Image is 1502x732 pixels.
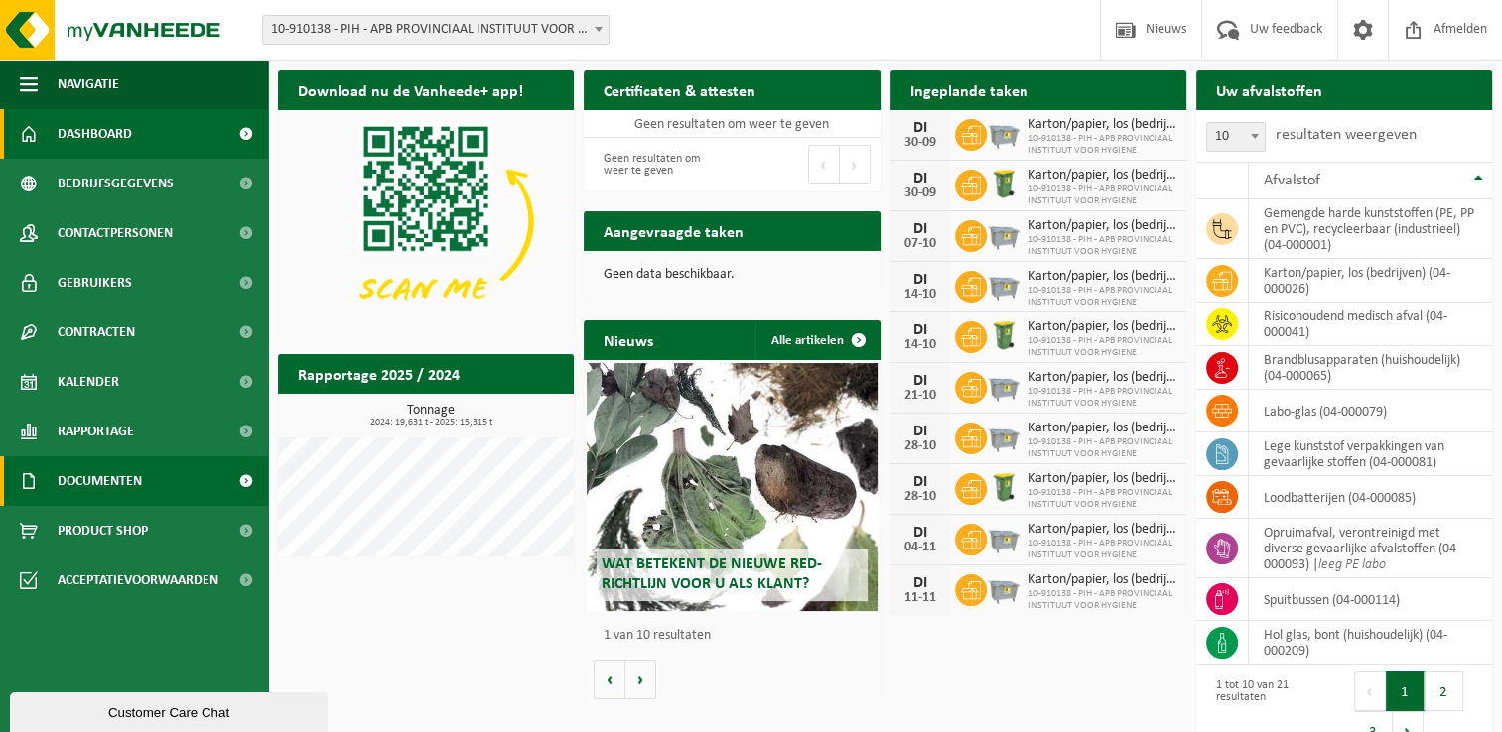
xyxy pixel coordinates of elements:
img: WB-2500-GAL-GY-01 [987,571,1021,605]
button: Volgende [625,660,656,699]
span: Karton/papier, los (bedrijven) [1028,269,1176,285]
span: Karton/papier, los (bedrijven) [1028,168,1176,183]
div: 30-09 [900,186,940,200]
span: 10-910138 - PIH - APB PROVINCIAAL INSTITUUT VOOR HYGIENE - ANTWERPEN [262,15,610,45]
span: Afvalstof [1264,173,1320,188]
td: karton/papier, los (bedrijven) (04-000026) [1249,259,1492,303]
img: WB-0240-HPE-GN-50 [987,167,1021,200]
div: DI [900,525,940,541]
a: Alle artikelen [755,320,879,360]
button: Vorige [594,660,625,699]
span: Kalender [58,357,119,407]
div: 04-11 [900,541,940,554]
button: Previous [1354,671,1386,711]
h3: Tonnage [288,404,574,427]
span: Acceptatievoorwaarden [58,555,218,605]
td: risicohoudend medisch afval (04-000041) [1249,303,1492,346]
span: 10-910138 - PIH - APB PROVINCIAAL INSTITUUT VOOR HYGIENE [1028,538,1176,561]
span: Wat betekent de nieuwe RED-richtlijn voor u als klant? [602,556,822,591]
span: 10-910138 - PIH - APB PROVINCIAAL INSTITUUT VOOR HYGIENE [1028,487,1176,511]
span: 10-910138 - PIH - APB PROVINCIAAL INSTITUUT VOOR HYGIENE [1028,436,1176,460]
span: Karton/papier, los (bedrijven) [1028,471,1176,487]
span: 10-910138 - PIH - APB PROVINCIAAL INSTITUUT VOOR HYGIENE [1028,234,1176,258]
span: 10-910138 - PIH - APB PROVINCIAAL INSTITUUT VOOR HYGIENE [1028,588,1176,612]
span: Karton/papier, los (bedrijven) [1028,572,1176,588]
div: Geen resultaten om weer te geven [594,143,722,186]
div: 14-10 [900,338,940,352]
h2: Nieuws [584,320,673,359]
div: DI [900,120,940,136]
span: Karton/papier, los (bedrijven) [1028,370,1176,386]
img: WB-2500-GAL-GY-01 [987,268,1021,302]
td: labo-glas (04-000079) [1249,390,1492,432]
button: Next [840,145,871,184]
span: Rapportage [58,407,134,456]
span: 10-910138 - PIH - APB PROVINCIAAL INSTITUUT VOOR HYGIENE [1028,183,1176,207]
h2: Uw afvalstoffen [1196,70,1342,109]
div: 28-10 [900,439,940,453]
a: Wat betekent de nieuwe RED-richtlijn voor u als klant? [587,363,877,611]
h2: Download nu de Vanheede+ app! [278,70,543,109]
p: 1 van 10 resultaten [604,629,870,643]
span: 10-910138 - PIH - APB PROVINCIAAL INSTITUUT VOOR HYGIENE [1028,335,1176,359]
div: DI [900,272,940,288]
span: 10-910138 - PIH - APB PROVINCIAAL INSTITUUT VOOR HYGIENE [1028,285,1176,308]
span: Karton/papier, los (bedrijven) [1028,218,1176,234]
img: WB-2500-GAL-GY-01 [987,369,1021,403]
span: Contactpersonen [58,208,173,258]
span: 10 [1206,122,1266,152]
p: Geen data beschikbaar. [604,268,860,282]
span: Karton/papier, los (bedrijven) [1028,421,1176,436]
div: DI [900,575,940,591]
img: Download de VHEPlus App [278,110,574,332]
img: WB-0240-HPE-GN-50 [987,318,1021,352]
span: 10 [1207,123,1265,151]
span: Karton/papier, los (bedrijven) [1028,522,1176,538]
img: WB-2500-GAL-GY-01 [987,217,1021,251]
button: 1 [1386,671,1425,711]
span: 10-910138 - PIH - APB PROVINCIAAL INSTITUUT VOOR HYGIENE [1028,133,1176,157]
h2: Ingeplande taken [890,70,1048,109]
img: WB-0240-HPE-GN-50 [987,470,1021,504]
img: WB-2500-GAL-GY-01 [987,521,1021,554]
div: DI [900,474,940,490]
td: hol glas, bont (huishoudelijk) (04-000209) [1249,621,1492,665]
td: spuitbussen (04-000114) [1249,578,1492,621]
span: Karton/papier, los (bedrijven) [1028,117,1176,133]
div: DI [900,171,940,186]
span: 2024: 19,631 t - 2025: 15,315 t [288,418,574,427]
div: 07-10 [900,237,940,251]
iframe: chat widget [10,688,332,732]
div: 30-09 [900,136,940,150]
div: DI [900,373,940,389]
h2: Rapportage 2025 / 2024 [278,354,479,393]
button: Previous [808,145,840,184]
div: DI [900,424,940,439]
span: Navigatie [58,60,119,109]
div: 14-10 [900,288,940,302]
label: resultaten weergeven [1276,127,1417,143]
img: WB-2500-GAL-GY-01 [987,116,1021,150]
h2: Certificaten & attesten [584,70,775,109]
span: Gebruikers [58,258,132,307]
span: Product Shop [58,506,148,555]
button: 2 [1425,671,1463,711]
div: DI [900,221,940,237]
a: Bekijk rapportage [426,393,572,432]
td: Geen resultaten om weer te geven [584,110,880,138]
span: 10-910138 - PIH - APB PROVINCIAAL INSTITUUT VOOR HYGIENE [1028,386,1176,410]
td: loodbatterijen (04-000085) [1249,476,1492,519]
td: brandblusapparaten (huishoudelijk) (04-000065) [1249,346,1492,390]
div: DI [900,322,940,338]
span: Dashboard [58,109,132,159]
td: lege kunststof verpakkingen van gevaarlijke stoffen (04-000081) [1249,432,1492,476]
div: 28-10 [900,490,940,504]
span: Bedrijfsgegevens [58,159,174,208]
span: Contracten [58,307,135,357]
h2: Aangevraagde taken [584,211,763,250]
i: leeg PE labo [1318,557,1386,572]
img: WB-2500-GAL-GY-01 [987,420,1021,453]
td: gemengde harde kunststoffen (PE, PP en PVC), recycleerbaar (industrieel) (04-000001) [1249,199,1492,259]
span: 10-910138 - PIH - APB PROVINCIAAL INSTITUUT VOOR HYGIENE - ANTWERPEN [263,16,609,44]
